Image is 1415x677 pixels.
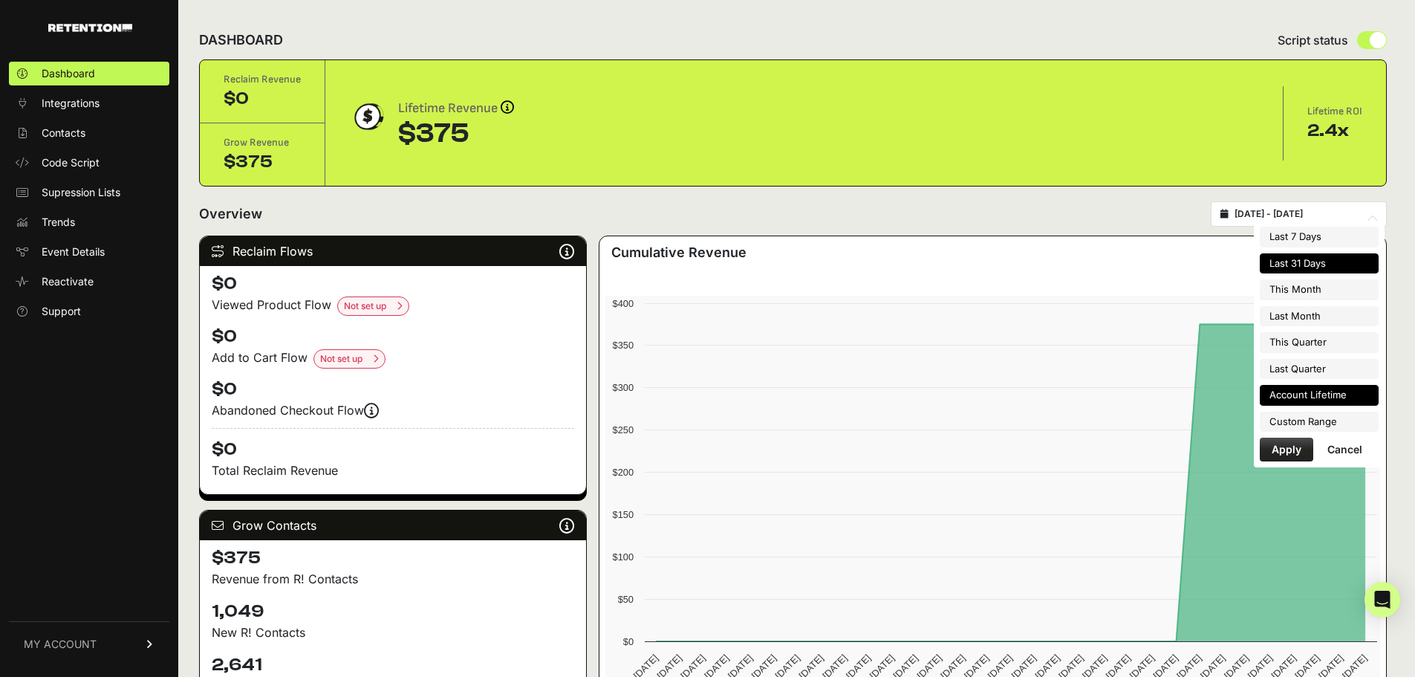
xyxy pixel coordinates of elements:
li: This Month [1260,279,1379,300]
button: Apply [1260,438,1313,461]
a: Code Script [9,151,169,175]
text: $350 [613,340,634,351]
h4: 1,049 [212,600,574,623]
li: Last Month [1260,306,1379,327]
a: Trends [9,210,169,234]
li: Last Quarter [1260,359,1379,380]
div: Lifetime ROI [1307,104,1362,119]
div: Open Intercom Messenger [1364,582,1400,618]
button: Cancel [1315,438,1374,461]
div: 2.4x [1307,119,1362,143]
li: Account Lifetime [1260,385,1379,406]
h3: Cumulative Revenue [611,242,746,263]
div: Grow Contacts [200,511,586,540]
a: Integrations [9,91,169,115]
span: Event Details [42,244,105,259]
text: $400 [613,298,634,309]
div: Reclaim Revenue [224,72,301,87]
h4: $0 [212,272,574,296]
p: Revenue from R! Contacts [212,570,574,588]
span: Supression Lists [42,185,120,200]
div: Viewed Product Flow [212,296,574,316]
a: Contacts [9,121,169,145]
li: Last 31 Days [1260,253,1379,274]
span: Code Script [42,155,100,170]
span: Integrations [42,96,100,111]
text: $50 [618,594,634,605]
span: Contacts [42,126,85,140]
text: $200 [613,467,634,478]
span: Reactivate [42,274,94,289]
span: Script status [1278,31,1348,49]
div: $375 [398,119,514,149]
a: Support [9,299,169,323]
span: Dashboard [42,66,95,81]
p: Total Reclaim Revenue [212,461,574,479]
span: Support [42,304,81,319]
li: This Quarter [1260,332,1379,353]
li: Custom Range [1260,412,1379,433]
div: Abandoned Checkout Flow [212,401,574,419]
h4: $0 [212,325,574,349]
div: $375 [224,150,301,174]
text: $0 [623,636,634,647]
div: Grow Revenue [224,135,301,150]
a: Supression Lists [9,181,169,204]
img: Retention.com [48,24,132,32]
div: Reclaim Flows [200,236,586,266]
text: $250 [613,424,634,435]
li: Last 7 Days [1260,227,1379,247]
h2: DASHBOARD [199,30,283,51]
a: Dashboard [9,62,169,85]
text: $300 [613,382,634,393]
h4: $0 [212,378,574,401]
i: Events are firing, and revenue is coming soon! Reclaim revenue is updated nightly. [364,410,379,411]
h4: 2,641 [212,653,574,677]
a: MY ACCOUNT [9,621,169,667]
a: Event Details [9,240,169,264]
span: Trends [42,215,75,230]
h2: Overview [199,204,262,224]
text: $150 [613,509,634,520]
img: dollar-coin-05c43ed7efb7bc0c12610022525b4bbbb207c7efeef5aecc26f025e68dcafac9.png [349,98,386,135]
text: $100 [613,551,634,563]
div: Lifetime Revenue [398,98,514,119]
h4: $0 [212,428,574,461]
div: Add to Cart Flow [212,349,574,369]
a: Reactivate [9,270,169,294]
span: MY ACCOUNT [24,637,97,652]
h4: $375 [212,546,574,570]
p: New R! Contacts [212,623,574,641]
div: $0 [224,87,301,111]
